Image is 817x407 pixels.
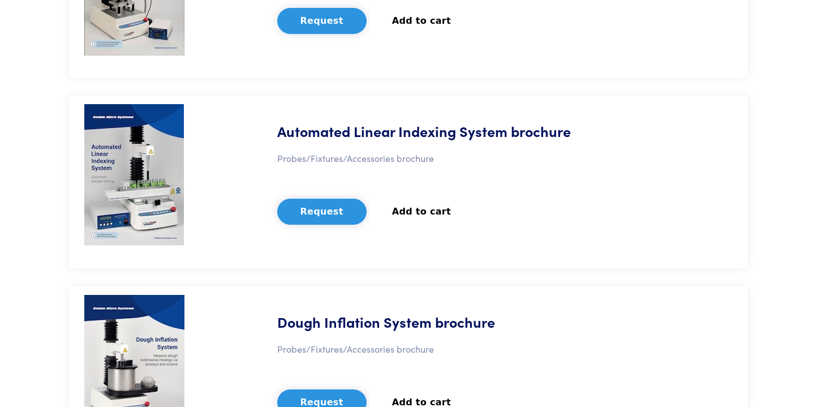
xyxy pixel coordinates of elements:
button: Add to cart [369,199,474,224]
h5: Automated Linear Indexing System brochure [277,121,571,141]
button: Request [277,199,367,225]
button: Add to cart [369,8,474,33]
p: Probes/Fixtures/Accessories brochure [277,336,434,362]
h5: Dough Inflation System brochure [277,312,495,332]
img: alis-brochure-2024.jpg [84,104,184,246]
p: Probes/Fixtures/Accessories brochure [277,145,434,172]
button: Request [277,8,367,34]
